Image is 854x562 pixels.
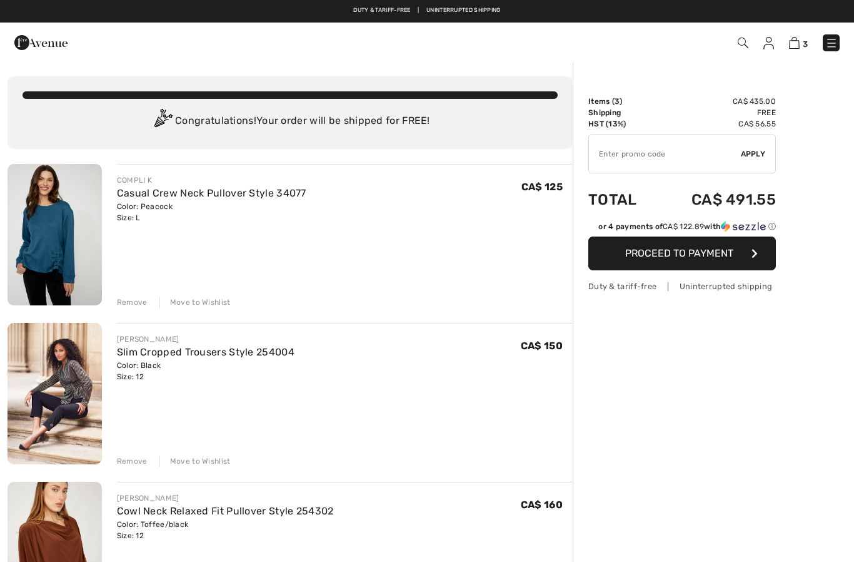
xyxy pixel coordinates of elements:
img: Search [738,38,748,48]
div: COMPLI K [117,175,306,186]
img: Menu [825,37,838,49]
a: Cowl Neck Relaxed Fit Pullover Style 254302 [117,505,334,517]
div: [PERSON_NAME] [117,493,334,504]
div: Remove [117,456,148,467]
img: My Info [763,37,774,49]
td: CA$ 491.55 [656,178,776,221]
div: Duty & tariff-free | Uninterrupted shipping [588,280,776,292]
div: Color: Toffee/black Size: 12 [117,519,334,541]
span: CA$ 125 [521,181,563,193]
button: Proceed to Payment [588,237,776,270]
div: Color: Black Size: 12 [117,360,294,382]
div: Move to Wishlist [159,297,231,308]
img: Shopping Bag [789,37,800,49]
span: Proceed to Payment [625,247,733,259]
td: CA$ 435.00 [656,96,776,107]
span: 3 [803,39,808,49]
td: Shipping [588,107,656,118]
span: CA$ 122.89 [663,222,704,231]
a: 1ère Avenue [14,36,68,48]
img: Casual Crew Neck Pullover Style 34077 [8,164,102,305]
div: Color: Peacock Size: L [117,201,306,223]
a: Casual Crew Neck Pullover Style 34077 [117,187,306,199]
div: Remove [117,297,148,308]
td: Free [656,107,776,118]
td: Items ( ) [588,96,656,107]
div: Move to Wishlist [159,456,231,467]
img: Congratulation2.svg [150,109,175,134]
td: Total [588,178,656,221]
a: 3 [789,35,808,50]
span: 3 [615,97,620,106]
img: 1ère Avenue [14,30,68,55]
div: or 4 payments of with [598,221,776,232]
a: Slim Cropped Trousers Style 254004 [117,346,294,358]
td: HST (13%) [588,118,656,130]
img: Slim Cropped Trousers Style 254004 [8,323,102,464]
div: Congratulations! Your order will be shipped for FREE! [23,109,558,134]
td: CA$ 56.55 [656,118,776,130]
div: [PERSON_NAME] [117,334,294,345]
span: Apply [741,148,766,160]
span: CA$ 150 [521,340,563,352]
span: CA$ 160 [521,499,563,511]
input: Promo code [589,135,741,173]
img: Sezzle [721,221,766,232]
div: or 4 payments ofCA$ 122.89withSezzle Click to learn more about Sezzle [588,221,776,237]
